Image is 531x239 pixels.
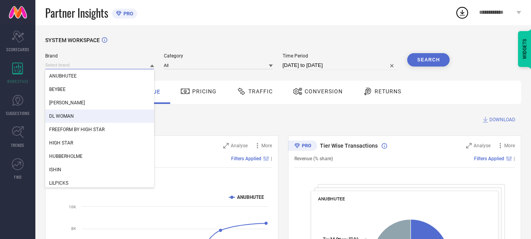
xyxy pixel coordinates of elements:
span: TRENDS [11,142,24,148]
div: LILPICKS [45,176,154,190]
span: Partner Insights [45,5,108,21]
span: Traffic [248,88,273,94]
span: Category [164,53,273,59]
svg: Zoom [466,143,472,148]
div: BEYBEE [45,83,154,96]
span: PRO [121,11,133,17]
span: Analyse [474,143,491,148]
span: Tier Wise Transactions [320,143,378,149]
div: HIGH STAR [45,136,154,150]
div: DENNIS LINGO [45,96,154,109]
span: DL WOMAN [49,113,74,119]
span: | [271,156,272,161]
span: | [514,156,515,161]
span: More [504,143,515,148]
span: Revenue (% share) [294,156,333,161]
button: Search [407,53,450,67]
div: HUBBERHOLME [45,150,154,163]
span: HIGH STAR [49,140,73,146]
input: Select brand [45,61,154,69]
span: ISHIN [49,167,61,172]
span: LILPICKS [49,180,68,186]
span: Pricing [192,88,217,94]
span: HUBBERHOLME [49,154,83,159]
span: FREEFORM BY HIGH STAR [49,127,105,132]
span: WORKSPACE [7,78,29,84]
span: Conversion [305,88,343,94]
div: ISHIN [45,163,154,176]
div: FREEFORM BY HIGH STAR [45,123,154,136]
span: FWD [14,174,22,180]
span: SUGGESTIONS [6,110,30,116]
input: Select time period [283,61,398,70]
span: SCORECARDS [6,46,29,52]
div: Open download list [455,6,469,20]
span: Filters Applied [231,156,261,161]
span: Time Period [283,53,398,59]
text: 10K [69,205,76,209]
div: Premium [288,141,317,152]
text: ANUBHUTEE [237,195,264,200]
svg: Zoom [223,143,229,148]
span: ANUBHUTEE [318,196,345,202]
span: DOWNLOAD [489,116,515,124]
span: Brand [45,53,154,59]
span: Analyse [231,143,248,148]
span: [PERSON_NAME] [49,100,85,106]
div: DL WOMAN [45,109,154,123]
span: BEYBEE [49,87,66,92]
div: ANUBHUTEE [45,69,154,83]
span: Filters Applied [474,156,504,161]
span: Returns [375,88,401,94]
span: More [261,143,272,148]
span: SYSTEM WORKSPACE [45,37,100,43]
span: ANUBHUTEE [49,73,77,79]
text: 8K [71,226,76,231]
